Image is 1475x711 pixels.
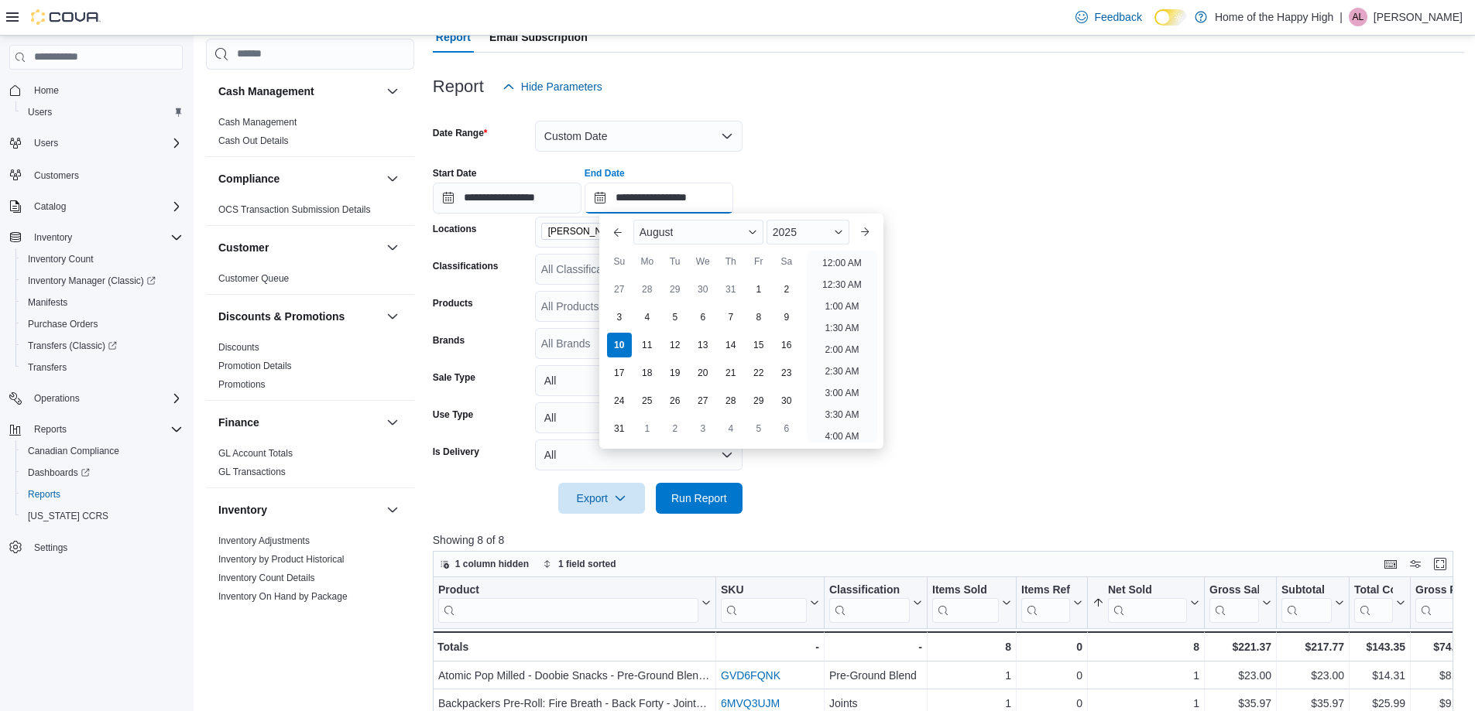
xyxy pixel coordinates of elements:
[1415,638,1466,656] div: $74.42
[535,439,743,470] button: All
[218,553,345,566] span: Inventory by Product Historical
[218,448,293,459] a: GL Account Totals
[15,462,189,484] a: Dashboards
[635,388,660,413] div: day-25
[28,538,74,557] a: Settings
[438,583,711,623] button: Product
[218,502,267,518] h3: Inventory
[3,388,189,409] button: Operations
[218,379,266,390] a: Promotions
[932,666,1011,685] div: 1
[3,227,189,248] button: Inventory
[1093,638,1199,656] div: 8
[433,77,484,96] h3: Report
[28,389,183,408] span: Operations
[22,463,96,482] a: Dashboards
[932,638,1011,656] div: 8
[433,127,488,139] label: Date Range
[1374,8,1463,26] p: [PERSON_NAME]
[818,427,865,446] li: 4:00 AM
[633,220,763,244] div: Button. Open the month selector. August is currently selected.
[28,81,65,100] a: Home
[218,204,371,215] a: OCS Transaction Submission Details
[218,573,315,583] a: Inventory Count Details
[22,337,123,355] a: Transfers (Classic)
[206,113,414,156] div: Cash Management
[28,420,183,439] span: Reports
[22,250,183,268] span: Inventory Count
[218,591,348,602] a: Inventory On Hand by Package
[1340,8,1343,26] p: |
[558,483,645,514] button: Export
[746,416,771,441] div: day-5
[28,389,86,408] button: Operations
[663,249,688,274] div: Tu
[433,167,477,179] label: Start Date
[1281,583,1344,623] button: Subtotal
[932,583,1011,623] button: Items Sold
[433,223,477,235] label: Locations
[28,197,183,216] span: Catalog
[22,507,183,525] span: Washington CCRS
[1281,666,1344,685] div: $23.00
[438,666,711,685] div: Atomic Pop Milled - Doobie Snacks - Pre-Ground Blend - 3.5g
[829,583,910,598] div: Classification
[218,554,345,565] a: Inventory by Product Historical
[218,117,297,128] a: Cash Management
[818,340,865,359] li: 2:00 AM
[218,309,380,324] button: Discounts & Promotions
[635,361,660,385] div: day-18
[691,249,715,274] div: We
[1021,583,1070,598] div: Items Ref
[656,483,743,514] button: Run Report
[558,558,616,570] span: 1 field sorted
[829,666,922,685] div: Pre-Ground Blend
[28,340,117,352] span: Transfers (Classic)
[607,277,632,302] div: day-27
[218,361,292,371] a: Promotion Details
[691,333,715,357] div: day-13
[1354,583,1393,623] div: Total Cost
[607,333,632,357] div: day-10
[1215,8,1333,26] p: Home of the Happy High
[1209,666,1271,685] div: $23.00
[437,638,711,656] div: Totals
[22,358,73,377] a: Transfers
[746,388,771,413] div: day-29
[218,342,259,353] a: Discounts
[22,442,125,460] a: Canadian Compliance
[218,203,371,216] span: OCS Transaction Submission Details
[818,362,865,381] li: 2:30 AM
[719,305,743,330] div: day-7
[607,305,632,330] div: day-3
[34,392,80,405] span: Operations
[218,240,380,255] button: Customer
[635,333,660,357] div: day-11
[1209,583,1271,623] button: Gross Sales
[721,583,807,598] div: SKU
[1281,638,1344,656] div: $217.77
[1354,583,1405,623] button: Total Cost
[3,163,189,186] button: Customers
[28,134,64,152] button: Users
[829,583,922,623] button: Classification
[535,365,743,396] button: All
[585,167,625,179] label: End Date
[28,253,94,265] span: Inventory Count
[218,590,348,603] span: Inventory On Hand by Package
[438,583,698,598] div: Product
[932,583,999,623] div: Items Sold
[1415,583,1466,623] button: Gross Profit
[28,538,183,557] span: Settings
[719,416,743,441] div: day-4
[218,415,380,430] button: Finance
[206,269,414,294] div: Customer
[691,277,715,302] div: day-30
[774,416,799,441] div: day-6
[22,250,100,268] a: Inventory Count
[218,309,345,324] h3: Discounts & Promotions
[218,415,259,430] h3: Finance
[433,408,473,421] label: Use Type
[31,9,101,25] img: Cova
[455,558,529,570] span: 1 column hidden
